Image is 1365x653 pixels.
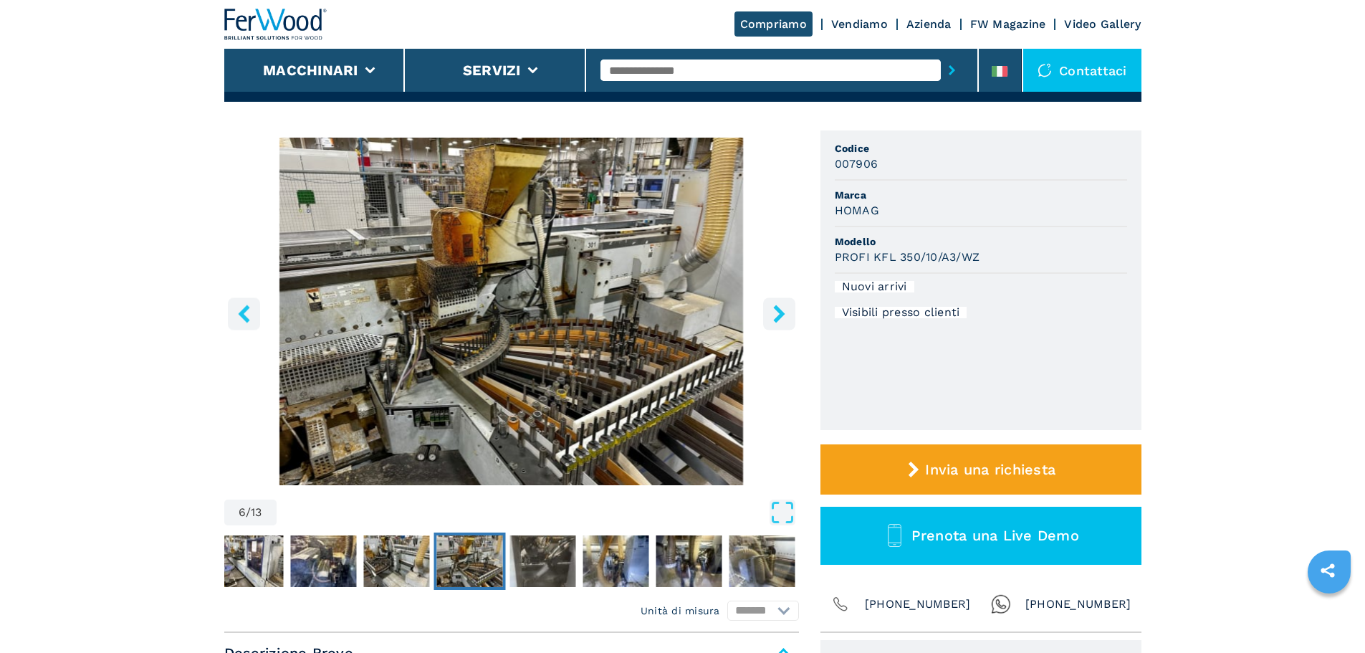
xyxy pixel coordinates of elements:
a: Compriamo [734,11,813,37]
span: Codice [835,141,1127,156]
button: left-button [228,297,260,330]
div: Go to Slide 6 [224,138,799,485]
a: Video Gallery [1064,17,1141,31]
button: Go to Slide 3 [214,533,286,590]
button: Go to Slide 7 [507,533,578,590]
img: c1550c4440829e4696b9d5ef26c4ec79 [509,535,575,587]
iframe: Chat [1304,588,1354,642]
span: Prenota una Live Demo [911,527,1079,544]
button: Go to Slide 8 [580,533,651,590]
img: Ferwood [224,9,327,40]
img: Phone [830,594,851,614]
a: FW Magazine [970,17,1046,31]
a: sharethis [1310,553,1346,588]
a: Vendiamo [831,17,888,31]
div: Visibili presso clienti [835,307,967,318]
img: Whatsapp [991,594,1011,614]
span: [PHONE_NUMBER] [865,594,971,614]
a: Azienda [906,17,952,31]
button: Servizi [463,62,521,79]
h3: 007906 [835,156,878,172]
img: 2ca9b2f90fda6a5f0c1c499c406e6f6f [363,535,429,587]
button: Open Fullscreen [280,500,795,525]
button: submit-button [941,54,963,87]
span: Invia una richiesta [925,461,1055,478]
span: / [246,507,251,518]
img: Bordatrice LOTTO 1 HOMAG PROFI KFL 350/10/A3/WZ [224,138,799,485]
img: be0e5ee6827240b95c49fc1358cd7676 [729,535,795,587]
div: Nuovi arrivi [835,281,914,292]
button: Go to Slide 10 [726,533,798,590]
button: Macchinari [263,62,358,79]
img: 5c6738b01c32327b4d7ffbb2f4316ff8 [290,535,356,587]
h3: HOMAG [835,202,879,219]
button: Invia una richiesta [820,444,1141,495]
h3: PROFI KFL 350/10/A3/WZ [835,249,980,265]
button: right-button [763,297,795,330]
nav: Thumbnail Navigation [68,533,643,590]
button: Go to Slide 5 [360,533,432,590]
div: Contattaci [1023,49,1141,92]
button: Go to Slide 6 [434,533,505,590]
span: 6 [239,507,246,518]
span: 13 [251,507,262,518]
span: [PHONE_NUMBER] [1025,594,1131,614]
img: cebc8f27bf7c9887e00a81b12f5f0365 [436,535,502,587]
span: Modello [835,234,1127,249]
em: Unità di misura [641,604,720,618]
img: Contattaci [1038,63,1052,77]
span: Marca [835,188,1127,202]
img: 5500c2125e394ccc5f9a8c463830757c [656,535,722,587]
img: c24fbea031cac3456279004f7bf99dee [583,535,648,587]
button: Prenota una Live Demo [820,507,1141,565]
button: Go to Slide 4 [287,533,359,590]
button: Go to Slide 9 [653,533,724,590]
img: c1190805d1b9afec056f1970911bd9d4 [217,535,283,587]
